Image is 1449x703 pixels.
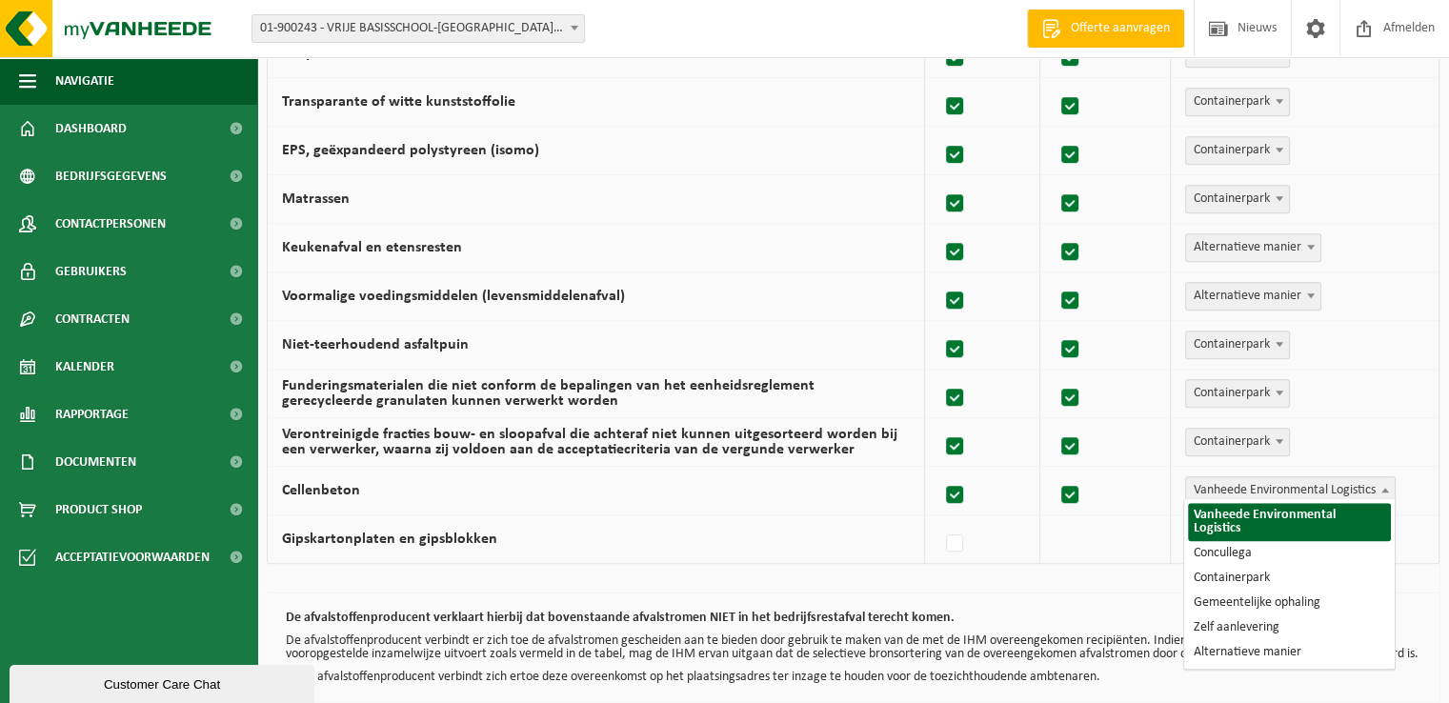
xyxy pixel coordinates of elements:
span: Containerpark [1186,429,1289,455]
li: Zelf aanlevering [1188,615,1391,640]
p: De afvalstoffenproducent verbindt er zich toe de afvalstromen gescheiden aan te bieden door gebru... [286,634,1420,661]
label: Verontreinigde fracties bouw- en sloopafval die achteraf niet kunnen uitgesorteerd worden bij een... [282,427,897,457]
li: Vanheede Environmental Logistics [1188,503,1391,541]
iframe: chat widget [10,661,318,703]
label: Funderingsmaterialen die niet conform de bepalingen van het eenheidsreglement gerecycleerde granu... [282,378,815,409]
span: Vanheede Environmental Logistics [1185,476,1396,505]
li: Alternatieve manier [1188,640,1391,665]
span: Product Shop [55,486,142,533]
span: Containerpark [1186,89,1289,115]
span: Offerte aanvragen [1066,19,1175,38]
span: Containerpark [1185,88,1290,116]
span: Containerpark [1185,428,1290,456]
span: Containerpark [1185,136,1290,165]
span: Vanheede Environmental Logistics [1186,477,1395,504]
label: Gipskartonplaten en gipsblokken [282,532,497,547]
label: Cellenbeton [282,483,360,498]
span: Documenten [55,438,136,486]
span: Gebruikers [55,248,127,295]
span: Containerpark [1186,137,1289,164]
b: De afvalstoffenproducent verklaart hierbij dat bovenstaande afvalstromen NIET in het bedrijfsrest... [286,611,955,625]
label: EPS, geëxpandeerd polystyreen (isomo) [282,143,539,158]
p: 3) De afvalstoffenproducent verbindt zich ertoe deze overeenkomst op het plaatsingsadres ter inza... [286,671,1420,684]
span: Kalender [55,343,114,391]
span: Containerpark [1185,331,1290,359]
span: Navigatie [55,57,114,105]
span: Contactpersonen [55,200,166,248]
span: Dashboard [55,105,127,152]
span: Containerpark [1186,380,1289,407]
a: Offerte aanvragen [1027,10,1184,48]
span: Containerpark [1186,186,1289,212]
span: Containerpark [1185,185,1290,213]
span: Alternatieve manier [1186,283,1320,310]
span: Containerpark [1186,331,1289,358]
span: Containerpark [1185,379,1290,408]
label: Niet-teerhoudend asfaltpuin [282,337,469,352]
label: Transparante of witte kunststoffolie [282,94,515,110]
span: Bedrijfsgegevens [55,152,167,200]
li: Gemeentelijke ophaling [1188,591,1391,615]
li: Concullega [1188,541,1391,566]
span: Alternatieve manier [1185,233,1321,262]
label: Voormalige voedingsmiddelen (levensmiddelenafval) [282,289,625,304]
li: Containerpark [1188,566,1391,591]
span: 01-900243 - VRIJE BASISSCHOOL-SINT-LODEWIJK - DEERLIJK [252,15,584,42]
label: Keukenafval en etensresten [282,240,462,255]
span: Contracten [55,295,130,343]
span: 01-900243 - VRIJE BASISSCHOOL-SINT-LODEWIJK - DEERLIJK [252,14,585,43]
span: Rapportage [55,391,129,438]
span: Acceptatievoorwaarden [55,533,210,581]
span: Alternatieve manier [1186,234,1320,261]
span: Alternatieve manier [1185,282,1321,311]
label: Matrassen [282,191,350,207]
